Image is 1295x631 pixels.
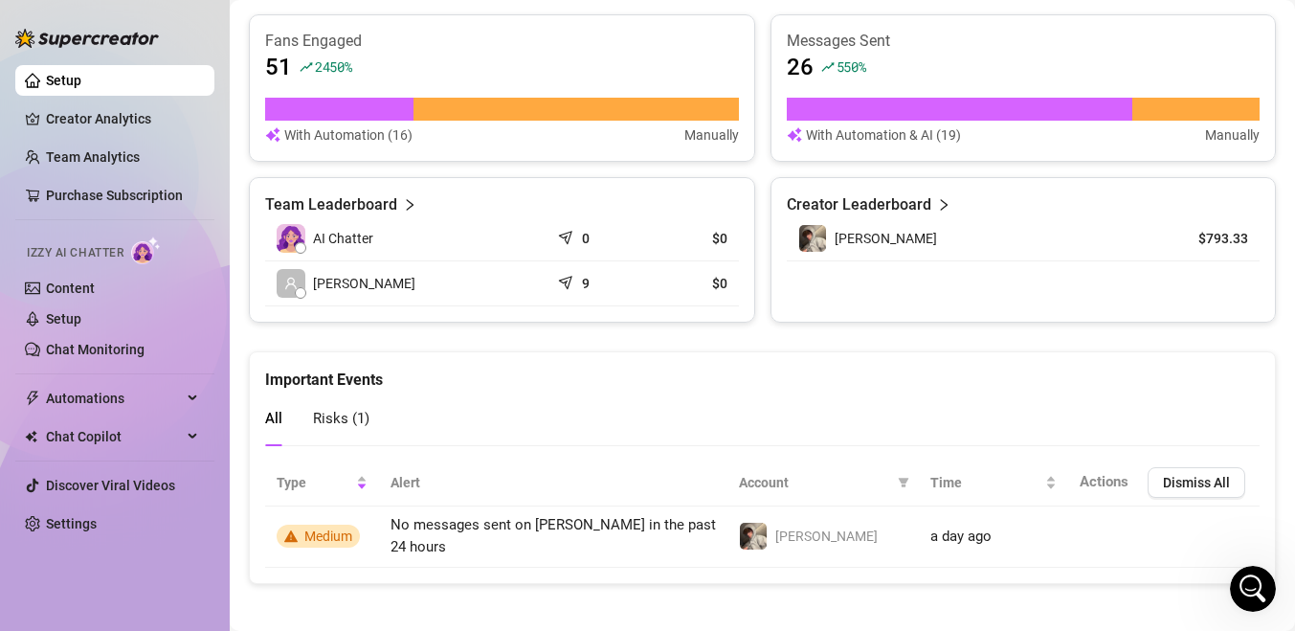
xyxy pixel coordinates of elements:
[228,31,266,69] img: Profile image for Ella
[265,124,280,146] img: svg%3e
[1148,467,1245,498] button: Dismiss All
[38,136,345,201] p: Hi [PERSON_NAME] 👋
[131,237,161,264] img: AI Chatter
[38,36,188,67] img: logo
[930,528,992,545] span: a day ago
[837,57,866,76] span: 550 %
[265,193,397,216] article: Team Leaderboard
[46,73,81,88] a: Setup
[25,391,40,406] span: thunderbolt
[121,322,175,342] div: • 2h ago
[1205,124,1260,146] article: Manually
[265,352,1260,392] div: Important Events
[46,311,81,327] a: Setup
[1161,229,1248,248] article: $793.33
[39,303,78,341] img: Profile image for Amit
[46,478,175,493] a: Discover Viral Videos
[391,516,716,556] span: No messages sent on [PERSON_NAME] in the past 24 hours
[284,277,298,290] span: user
[1163,475,1230,490] span: Dismiss All
[46,281,95,296] a: Content
[46,516,97,531] a: Settings
[403,193,416,216] span: right
[1230,566,1276,612] iframe: Intercom live chat
[20,369,363,503] img: Super Mass, Dark Mode, Message Library & Bump Improvements
[284,530,298,543] span: warning
[787,52,814,82] article: 26
[582,229,590,248] article: 0
[85,322,117,342] div: Amit
[277,224,305,253] img: izzy-ai-chatter-avatar-DDCN_rTZ.svg
[313,410,369,427] span: Risks ( 1 )
[775,529,878,544] span: [PERSON_NAME]
[787,193,931,216] article: Creator Leaderboard
[191,455,287,531] button: Help
[15,29,159,48] img: logo-BBDzfeDw.svg
[558,271,577,290] span: send
[821,60,835,74] span: rise
[284,124,413,146] article: With Automation (16)
[379,460,727,507] th: Alert
[265,31,739,52] article: Fans Engaged
[919,460,1068,507] th: Time
[684,124,739,146] article: Manually
[937,193,950,216] span: right
[315,57,352,76] span: 2450 %
[787,31,1261,52] article: Messages Sent
[1080,473,1128,490] span: Actions
[740,523,767,550] img: Reece
[265,52,292,82] article: 51
[787,124,802,146] img: svg%3e
[25,430,37,443] img: Chat Copilot
[313,273,415,294] span: [PERSON_NAME]
[582,274,590,293] article: 9
[304,529,352,544] span: Medium
[656,229,727,248] article: $0
[265,460,379,507] th: Type
[264,31,302,69] img: Profile image for Giselle
[277,472,352,493] span: Type
[85,304,260,319] span: Thank you, let me know :)
[46,383,182,414] span: Automations
[46,103,199,134] a: Creator Analytics
[930,472,1041,493] span: Time
[39,274,344,294] div: Recent message
[111,503,177,516] span: Messages
[46,421,182,452] span: Chat Copilot
[300,60,313,74] span: rise
[806,124,961,146] article: With Automation & AI (19)
[894,468,913,497] span: filter
[20,286,363,357] div: Profile image for AmitThank you, let me know :)Amit•2h ago
[317,503,353,516] span: News
[835,231,937,246] span: [PERSON_NAME]
[38,201,345,234] p: How can we help?
[27,244,123,262] span: Izzy AI Chatter
[656,274,727,293] article: $0
[558,226,577,245] span: send
[19,258,364,358] div: Recent messageProfile image for AmitThank you, let me know :)Amit•2h ago
[287,455,383,531] button: News
[26,503,69,516] span: Home
[96,455,191,531] button: Messages
[265,410,282,427] span: All
[799,225,826,252] img: Reece
[739,472,890,493] span: Account
[46,342,145,357] a: Chat Monitoring
[46,188,183,203] a: Purchase Subscription
[898,477,909,488] span: filter
[46,149,140,165] a: Team Analytics
[313,228,373,249] span: AI Chatter
[301,31,339,69] div: Profile image for Nir
[224,503,255,516] span: Help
